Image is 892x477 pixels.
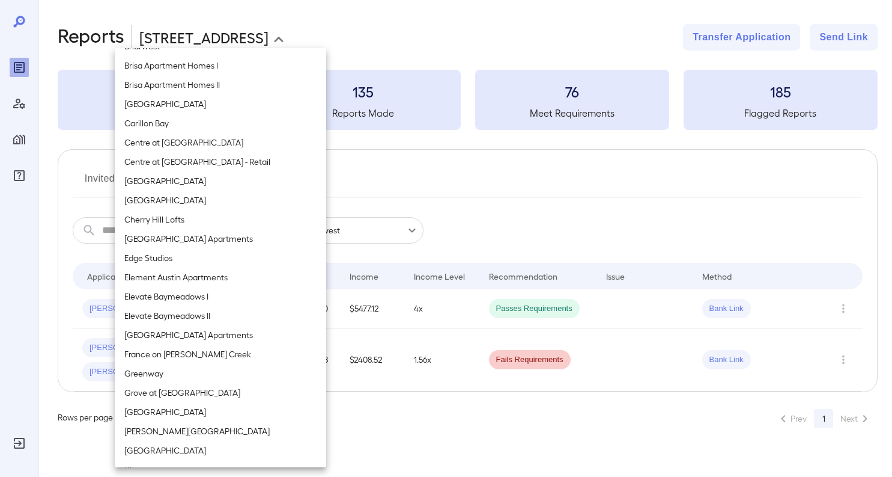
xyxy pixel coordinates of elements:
li: [GEOGRAPHIC_DATA] [115,191,326,210]
li: Cherry Hill Lofts [115,210,326,229]
li: Grove at [GEOGRAPHIC_DATA] [115,383,326,402]
li: Brisa Apartment Homes II [115,75,326,94]
li: Carillon Bay [115,114,326,133]
li: Centre at [GEOGRAPHIC_DATA] - Retail [115,152,326,171]
li: Edge Studios [115,248,326,268]
li: [GEOGRAPHIC_DATA] Apartments [115,325,326,345]
li: [GEOGRAPHIC_DATA] [115,402,326,422]
li: Centre at [GEOGRAPHIC_DATA] [115,133,326,152]
li: [GEOGRAPHIC_DATA] Apartments [115,229,326,248]
li: Greenway [115,364,326,383]
li: Elevate Baymeadows II [115,306,326,325]
li: Brisa Apartment Homes I [115,56,326,75]
li: France on [PERSON_NAME] Creek [115,345,326,364]
li: [GEOGRAPHIC_DATA] [115,94,326,114]
li: Elevate Baymeadows I [115,287,326,306]
li: [PERSON_NAME][GEOGRAPHIC_DATA] [115,422,326,441]
li: [GEOGRAPHIC_DATA] [115,441,326,460]
li: Element Austin Apartments [115,268,326,287]
li: [GEOGRAPHIC_DATA] [115,171,326,191]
